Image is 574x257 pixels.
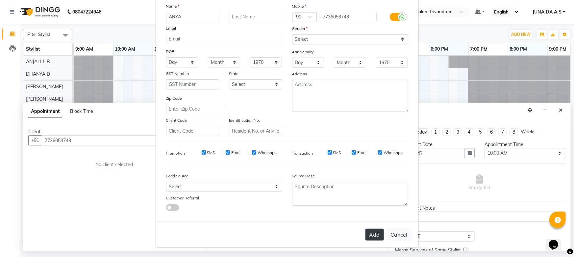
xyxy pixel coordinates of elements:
[166,25,176,31] label: Email
[357,150,367,156] label: Email
[229,117,260,123] label: Identification No.
[292,150,313,156] label: Transaction
[166,12,219,22] input: First Name
[166,173,189,179] label: Lead Source
[292,3,307,9] label: Mobile
[292,173,315,179] label: Source Desc
[333,150,341,156] label: SMS
[166,150,185,156] label: Promotion
[292,71,307,77] label: Address
[166,195,199,201] label: Customer Referral
[166,117,187,123] label: Client Code
[292,26,308,32] label: Gender
[365,229,384,241] button: Add
[166,95,182,101] label: Zip Code
[384,150,403,156] label: Whatsapp
[166,3,180,9] label: Name
[166,34,282,44] input: Email
[166,49,175,55] label: DOB
[207,150,215,156] label: SMS
[231,150,241,156] label: Email
[166,79,219,90] input: GST Number
[229,12,282,22] input: Last Name
[166,126,219,136] input: Client Code
[229,71,238,77] label: State
[258,150,277,156] label: Whatsapp
[229,126,282,136] input: Resident No. or Any Id
[166,71,189,77] label: GST Number
[292,49,314,55] label: Anniversary
[166,104,225,114] input: Enter Zip Code
[320,12,377,22] input: Mobile
[387,228,412,241] button: Cancel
